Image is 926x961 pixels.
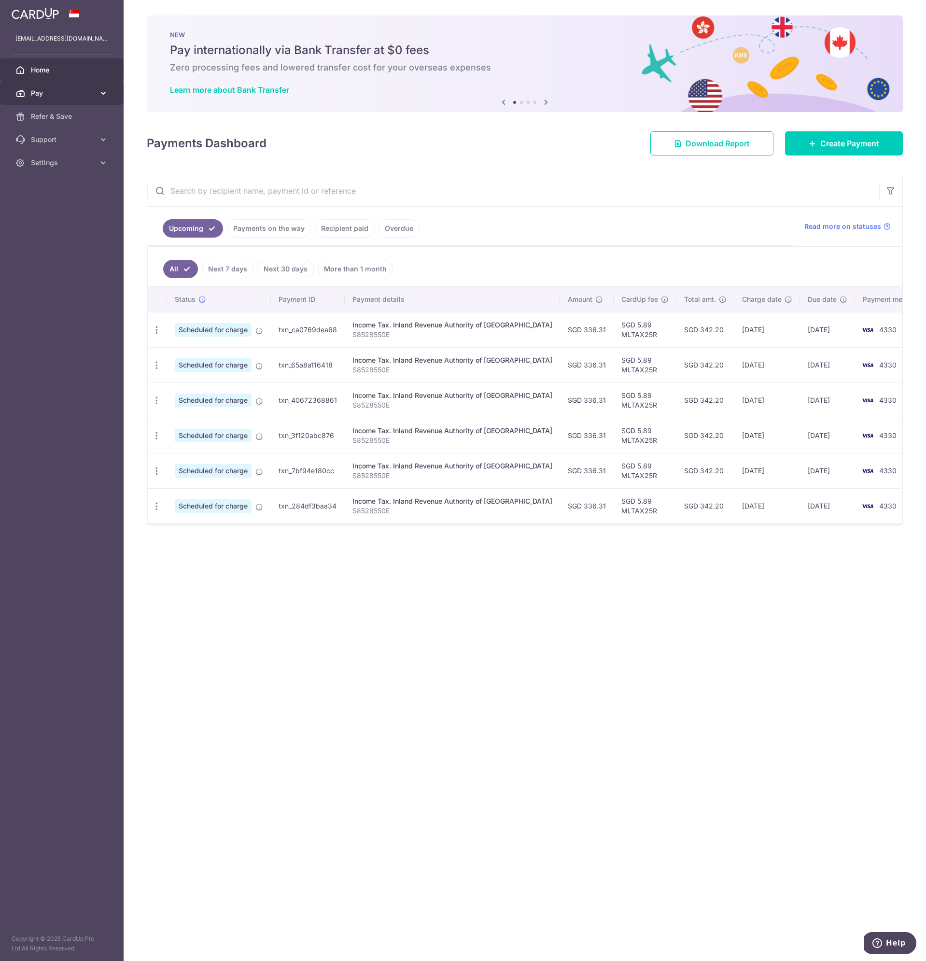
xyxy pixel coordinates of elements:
[858,500,877,512] img: Bank Card
[560,418,614,453] td: SGD 336.31
[614,488,676,523] td: SGD 5.89 MLTAX25R
[568,295,592,304] span: Amount
[808,295,837,304] span: Due date
[170,31,880,39] p: NEW
[22,7,42,15] span: Help
[858,395,877,406] img: Bank Card
[785,131,903,155] a: Create Payment
[858,465,877,477] img: Bank Card
[800,347,855,382] td: [DATE]
[560,382,614,418] td: SGD 336.31
[800,382,855,418] td: [DATE]
[271,312,345,347] td: txn_ca0769dea68
[271,418,345,453] td: txn_3f120abc876
[175,358,252,372] span: Scheduled for charge
[614,382,676,418] td: SGD 5.89 MLTAX25R
[742,295,782,304] span: Charge date
[676,382,734,418] td: SGD 342.20
[734,488,800,523] td: [DATE]
[614,347,676,382] td: SGD 5.89 MLTAX25R
[614,453,676,488] td: SGD 5.89 MLTAX25R
[800,453,855,488] td: [DATE]
[676,488,734,523] td: SGD 342.20
[175,394,252,407] span: Scheduled for charge
[686,138,750,149] span: Download Report
[734,382,800,418] td: [DATE]
[804,222,881,231] span: Read more on statuses
[271,488,345,523] td: txn_284df3baa34
[271,347,345,382] td: txn_65a8a116418
[379,219,420,238] a: Overdue
[858,324,877,336] img: Bank Card
[650,131,773,155] a: Download Report
[163,260,198,278] a: All
[315,219,375,238] a: Recipient paid
[202,260,253,278] a: Next 7 days
[15,34,108,43] p: [EMAIL_ADDRESS][DOMAIN_NAME]
[271,453,345,488] td: txn_7bf94e180cc
[175,429,252,442] span: Scheduled for charge
[318,260,393,278] a: More than 1 month
[864,932,916,956] iframe: Opens a widget where you can find more information
[31,112,95,121] span: Refer & Save
[147,15,903,112] img: Bank transfer banner
[560,347,614,382] td: SGD 336.31
[352,355,552,365] div: Income Tax. Inland Revenue Authority of [GEOGRAPHIC_DATA]
[257,260,314,278] a: Next 30 days
[352,391,552,400] div: Income Tax. Inland Revenue Authority of [GEOGRAPHIC_DATA]
[175,323,252,337] span: Scheduled for charge
[879,502,897,510] span: 4330
[170,85,289,95] a: Learn more about Bank Transfer
[271,382,345,418] td: txn_40672368861
[163,219,223,238] a: Upcoming
[879,325,897,334] span: 4330
[676,312,734,347] td: SGD 342.20
[614,312,676,347] td: SGD 5.89 MLTAX25R
[614,418,676,453] td: SGD 5.89 MLTAX25R
[800,488,855,523] td: [DATE]
[271,287,345,312] th: Payment ID
[31,65,95,75] span: Home
[31,135,95,144] span: Support
[227,219,311,238] a: Payments on the way
[734,453,800,488] td: [DATE]
[175,464,252,478] span: Scheduled for charge
[352,506,552,516] p: S8528550E
[879,361,897,369] span: 4330
[858,359,877,371] img: Bank Card
[879,396,897,404] span: 4330
[676,347,734,382] td: SGD 342.20
[352,400,552,410] p: S8528550E
[175,499,252,513] span: Scheduled for charge
[734,312,800,347] td: [DATE]
[12,8,59,19] img: CardUp
[31,88,95,98] span: Pay
[147,135,267,152] h4: Payments Dashboard
[352,461,552,471] div: Income Tax. Inland Revenue Authority of [GEOGRAPHIC_DATA]
[734,418,800,453] td: [DATE]
[352,365,552,375] p: S8528550E
[734,347,800,382] td: [DATE]
[879,466,897,475] span: 4330
[352,426,552,436] div: Income Tax. Inland Revenue Authority of [GEOGRAPHIC_DATA]
[345,287,560,312] th: Payment details
[352,330,552,339] p: S8528550E
[170,42,880,58] h5: Pay internationally via Bank Transfer at $0 fees
[31,158,95,168] span: Settings
[352,436,552,445] p: S8528550E
[676,453,734,488] td: SGD 342.20
[352,320,552,330] div: Income Tax. Inland Revenue Authority of [GEOGRAPHIC_DATA]
[621,295,658,304] span: CardUp fee
[170,62,880,73] h6: Zero processing fees and lowered transfer cost for your overseas expenses
[352,496,552,506] div: Income Tax. Inland Revenue Authority of [GEOGRAPHIC_DATA]
[800,312,855,347] td: [DATE]
[560,312,614,347] td: SGD 336.31
[858,430,877,441] img: Bank Card
[175,295,196,304] span: Status
[560,453,614,488] td: SGD 336.31
[147,175,879,206] input: Search by recipient name, payment id or reference
[676,418,734,453] td: SGD 342.20
[352,471,552,480] p: S8528550E
[684,295,716,304] span: Total amt.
